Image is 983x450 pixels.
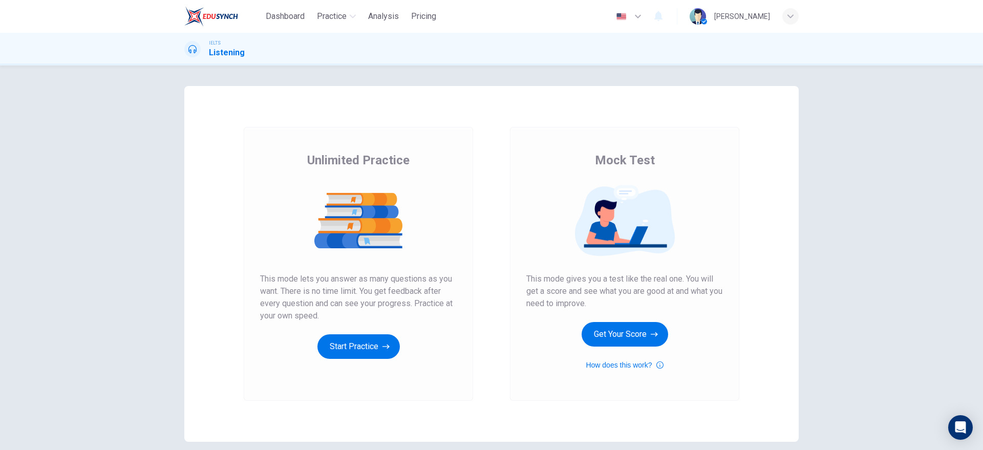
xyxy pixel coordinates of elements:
[317,334,400,359] button: Start Practice
[209,39,221,47] span: IELTS
[690,8,706,25] img: Profile picture
[368,10,399,23] span: Analysis
[595,152,655,168] span: Mock Test
[317,10,347,23] span: Practice
[260,273,457,322] span: This mode lets you answer as many questions as you want. There is no time limit. You get feedback...
[364,7,403,26] button: Analysis
[209,47,245,59] h1: Listening
[313,7,360,26] button: Practice
[307,152,410,168] span: Unlimited Practice
[411,10,436,23] span: Pricing
[407,7,440,26] button: Pricing
[266,10,305,23] span: Dashboard
[586,359,663,371] button: How does this work?
[714,10,770,23] div: [PERSON_NAME]
[582,322,668,347] button: Get Your Score
[948,415,973,440] div: Open Intercom Messenger
[184,6,262,27] a: EduSynch logo
[184,6,238,27] img: EduSynch logo
[526,273,723,310] span: This mode gives you a test like the real one. You will get a score and see what you are good at a...
[615,13,628,20] img: en
[262,7,309,26] button: Dashboard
